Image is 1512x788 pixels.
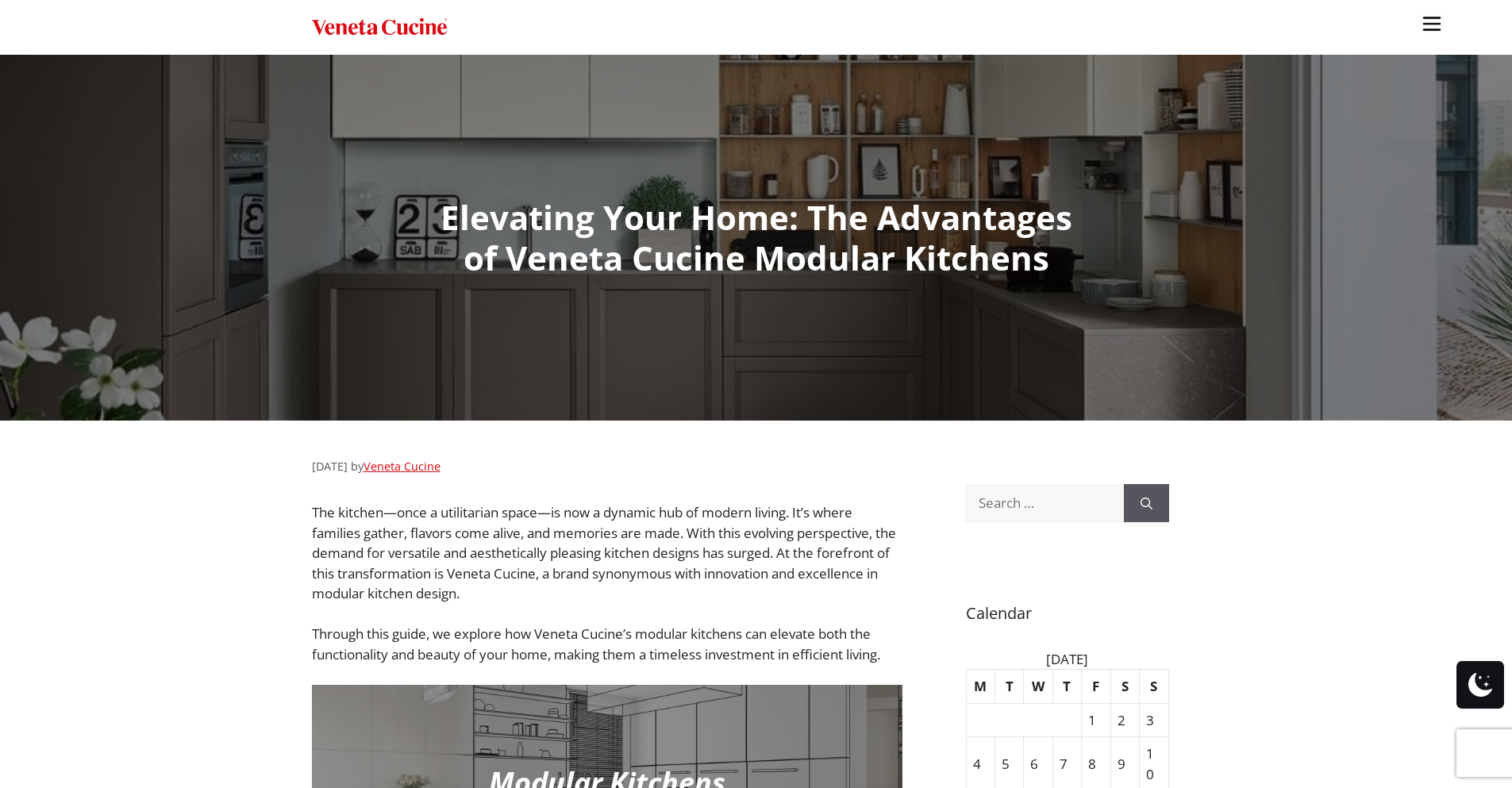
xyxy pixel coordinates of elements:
[312,459,348,474] time: [DATE]
[312,624,902,664] p: Through this guide, we explore how Veneta Cucine’s modular kitchens can elevate both the function...
[1082,670,1110,704] th: Friday
[995,670,1024,704] th: Tuesday
[1124,484,1169,522] button: Search
[312,502,902,604] p: The kitchen—once a utilitarian space—is now a dynamic hub of modern living. It’s where families g...
[966,602,1169,625] h2: Calendar
[1420,12,1444,36] img: burger-menu-svgrepo-com-30x30.jpg
[966,649,1169,670] caption: [DATE]
[351,459,441,474] span: by
[1140,670,1168,704] th: Sunday
[364,459,441,474] a: Veneta Cucine
[1053,670,1082,704] th: Thursday
[1024,670,1052,704] th: Wednesday
[1111,704,1140,738] td: 2
[1111,670,1140,704] th: Saturday
[967,670,995,704] th: Monday
[1140,704,1168,738] td: 3
[1082,704,1110,738] td: 1
[312,16,447,39] img: Veneta Cucine USA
